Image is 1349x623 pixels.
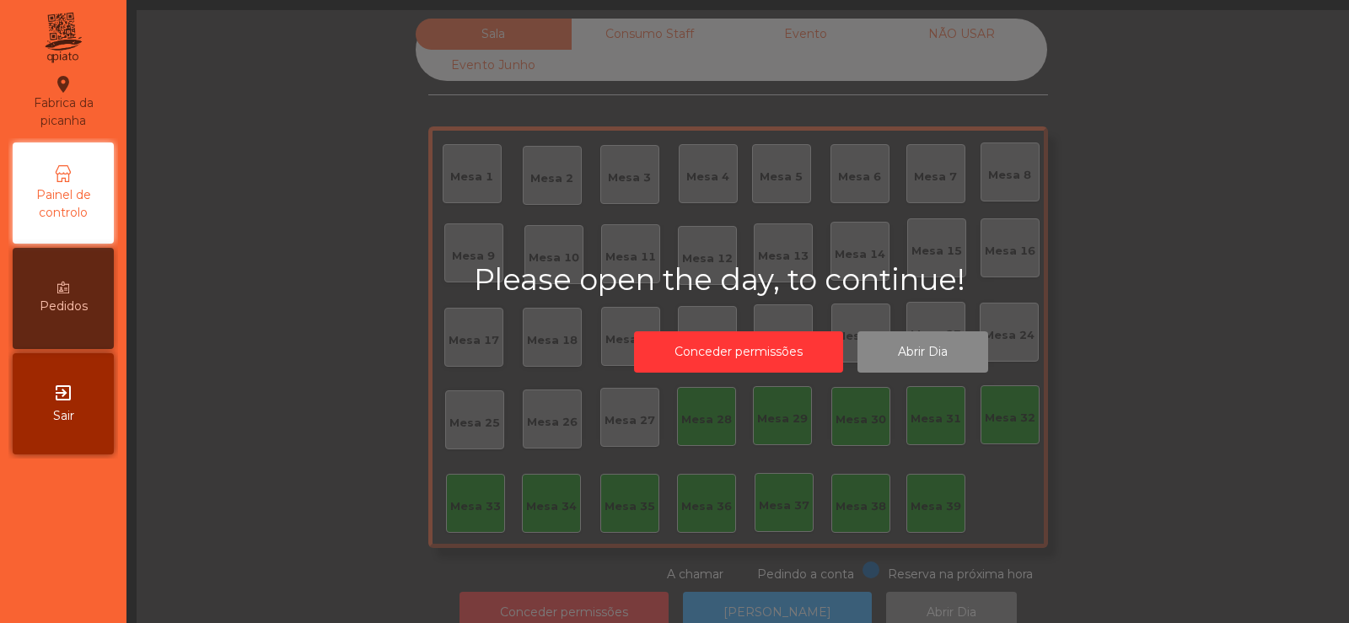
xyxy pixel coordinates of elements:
[857,331,988,373] button: Abrir Dia
[42,8,83,67] img: qpiato
[40,298,88,315] span: Pedidos
[53,74,73,94] i: location_on
[13,74,113,130] div: Fabrica da picanha
[53,407,74,425] span: Sair
[53,383,73,403] i: exit_to_app
[634,331,843,373] button: Conceder permissões
[17,186,110,222] span: Painel de controlo
[474,262,1148,298] h2: Please open the day, to continue!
